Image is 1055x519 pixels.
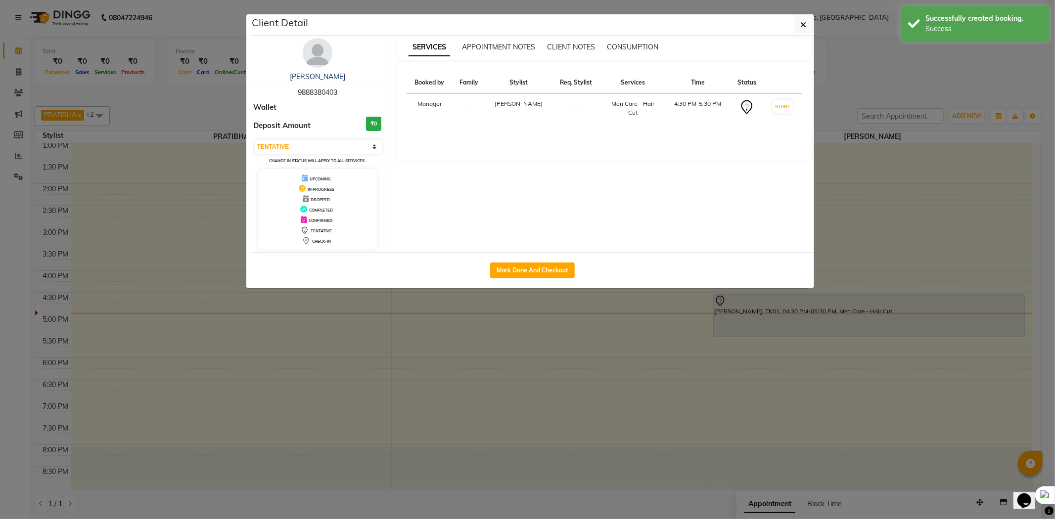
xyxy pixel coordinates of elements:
[665,93,730,124] td: 4:30 PM-5:30 PM
[312,239,331,244] span: CHECK-IN
[311,228,332,233] span: TENTATIVE
[254,102,277,113] span: Wallet
[600,72,666,93] th: Services
[298,88,337,97] span: 9888380403
[309,218,332,223] span: CONFIRMED
[290,72,345,81] a: [PERSON_NAME]
[490,262,575,278] button: Mark Done And Checkout
[547,43,595,51] span: CLIENT NOTES
[552,72,600,93] th: Req. Stylist
[486,72,552,93] th: Stylist
[310,176,331,181] span: UPCOMING
[407,93,452,124] td: Manager
[409,39,450,56] span: SERVICES
[452,72,486,93] th: Family
[303,38,332,68] img: avatar
[925,13,1042,24] div: Successfully created booking.
[309,208,333,213] span: COMPLETED
[366,117,381,131] h3: ₹0
[773,100,793,113] button: START
[925,24,1042,34] div: Success
[552,93,600,124] td: -
[311,197,330,202] span: DROPPED
[462,43,535,51] span: APPOINTMENT NOTES
[452,93,486,124] td: -
[407,72,452,93] th: Booked by
[606,99,660,117] div: Men Care - Hair Cut
[607,43,658,51] span: CONSUMPTION
[252,15,309,30] h5: Client Detail
[1013,479,1045,509] iframe: chat widget
[665,72,730,93] th: Time
[495,100,543,107] span: [PERSON_NAME]
[308,187,334,192] span: IN PROGRESS
[269,158,366,163] small: Change in status will apply to all services.
[730,72,764,93] th: Status
[254,120,311,131] span: Deposit Amount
